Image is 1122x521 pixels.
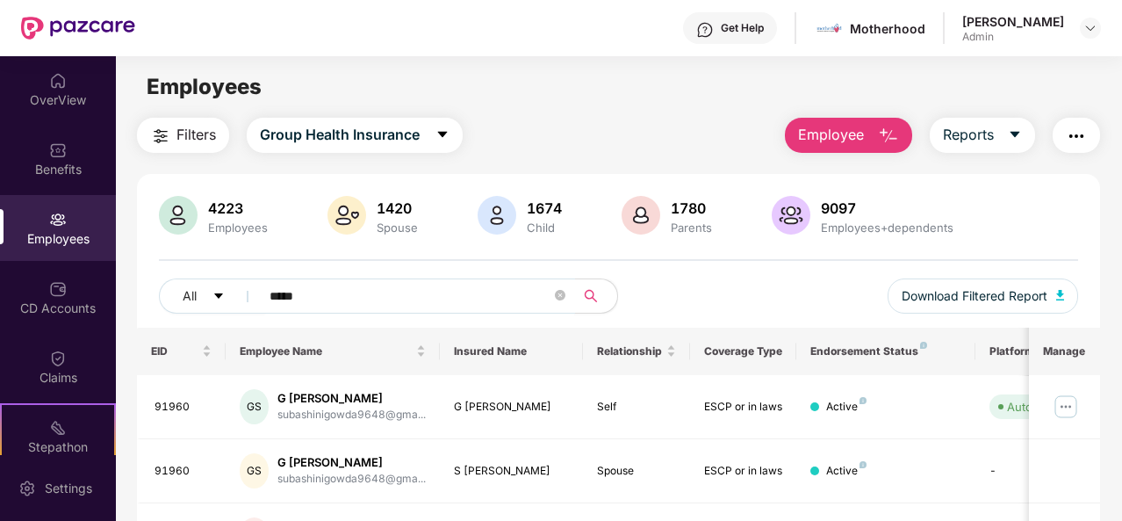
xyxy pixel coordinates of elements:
th: Relationship [583,328,690,375]
span: close-circle [555,288,565,305]
span: caret-down [1008,127,1022,143]
img: svg+xml;base64,PHN2ZyB4bWxucz0iaHR0cDovL3d3dy53My5vcmcvMjAwMC9zdmciIHdpZHRoPSIyMSIgaGVpZ2h0PSIyMC... [49,419,67,437]
img: svg+xml;base64,PHN2ZyB4bWxucz0iaHR0cDovL3d3dy53My5vcmcvMjAwMC9zdmciIHhtbG5zOnhsaW5rPSJodHRwOi8vd3... [327,196,366,235]
img: svg+xml;base64,PHN2ZyB4bWxucz0iaHR0cDovL3d3dy53My5vcmcvMjAwMC9zdmciIHhtbG5zOnhsaW5rPSJodHRwOi8vd3... [772,196,810,235]
img: motherhood%20_%20logo.png [816,16,842,41]
span: Filters [176,124,216,146]
img: svg+xml;base64,PHN2ZyB4bWxucz0iaHR0cDovL3d3dy53My5vcmcvMjAwMC9zdmciIHhtbG5zOnhsaW5rPSJodHRwOi8vd3... [878,126,899,147]
img: svg+xml;base64,PHN2ZyB4bWxucz0iaHR0cDovL3d3dy53My5vcmcvMjAwMC9zdmciIHdpZHRoPSI4IiBoZWlnaHQ9IjgiIH... [920,342,927,349]
div: 91960 [155,463,212,480]
th: Coverage Type [690,328,797,375]
div: subashinigowda9648@gma... [277,407,426,423]
div: GS [240,453,269,488]
div: 9097 [817,199,957,217]
span: close-circle [555,290,565,300]
div: ESCP or in laws [704,399,783,416]
button: Group Health Insurancecaret-down [247,118,463,153]
th: Insured Name [440,328,583,375]
div: Stepathon [2,438,114,456]
div: [PERSON_NAME] [962,13,1064,30]
span: Employee Name [240,344,413,358]
button: Reportscaret-down [930,118,1035,153]
img: svg+xml;base64,PHN2ZyBpZD0iQmVuZWZpdHMiIHhtbG5zPSJodHRwOi8vd3d3LnczLm9yZy8yMDAwL3N2ZyIgd2lkdGg9Ij... [49,141,67,159]
div: ESCP or in laws [704,463,783,480]
div: Parents [667,221,716,235]
th: Employee Name [226,328,440,375]
div: Settings [40,480,97,497]
div: 1674 [523,199,565,217]
button: Filters [137,118,229,153]
img: svg+xml;base64,PHN2ZyBpZD0iSG9tZSIgeG1sbnM9Imh0dHA6Ly93d3cudzMub3JnLzIwMDAvc3ZnIiB3aWR0aD0iMjAiIG... [49,72,67,90]
img: svg+xml;base64,PHN2ZyBpZD0iRHJvcGRvd24tMzJ4MzIiIHhtbG5zPSJodHRwOi8vd3d3LnczLm9yZy8yMDAwL3N2ZyIgd2... [1083,21,1097,35]
div: Auto Verified [1007,398,1077,416]
div: GS [240,389,269,424]
img: svg+xml;base64,PHN2ZyB4bWxucz0iaHR0cDovL3d3dy53My5vcmcvMjAwMC9zdmciIHhtbG5zOnhsaW5rPSJodHRwOi8vd3... [478,196,516,235]
div: 91960 [155,399,212,416]
img: svg+xml;base64,PHN2ZyBpZD0iSGVscC0zMngzMiIgeG1sbnM9Imh0dHA6Ly93d3cudzMub3JnLzIwMDAvc3ZnIiB3aWR0aD... [696,21,714,39]
div: G [PERSON_NAME] [277,390,426,407]
span: Employee [798,124,864,146]
div: Self [597,399,676,416]
img: svg+xml;base64,PHN2ZyB4bWxucz0iaHR0cDovL3d3dy53My5vcmcvMjAwMC9zdmciIHdpZHRoPSI4IiBoZWlnaHQ9IjgiIH... [859,397,867,404]
div: Child [523,221,565,235]
div: 1780 [667,199,716,217]
button: search [574,279,618,314]
th: EID [137,328,227,375]
span: Group Health Insurance [260,124,420,146]
div: 4223 [205,199,271,217]
div: Get Help [721,21,764,35]
div: Employees [205,221,271,235]
img: svg+xml;base64,PHN2ZyBpZD0iRW1wbG95ZWVzIiB4bWxucz0iaHR0cDovL3d3dy53My5vcmcvMjAwMC9zdmciIHdpZHRoPS... [49,211,67,228]
span: EID [151,344,199,358]
img: manageButton [1052,393,1080,421]
span: All [183,286,197,306]
div: Spouse [597,463,676,480]
img: svg+xml;base64,PHN2ZyB4bWxucz0iaHR0cDovL3d3dy53My5vcmcvMjAwMC9zdmciIHhtbG5zOnhsaW5rPSJodHRwOi8vd3... [159,196,198,235]
img: svg+xml;base64,PHN2ZyBpZD0iQ2xhaW0iIHhtbG5zPSJodHRwOi8vd3d3LnczLm9yZy8yMDAwL3N2ZyIgd2lkdGg9IjIwIi... [49,350,67,367]
button: Employee [785,118,912,153]
div: Platform Status [989,344,1086,358]
div: G [PERSON_NAME] [454,399,569,416]
div: Active [826,463,867,480]
span: Employees [147,74,262,99]
button: Download Filtered Report [888,279,1079,314]
th: Manage [1029,328,1100,375]
span: Download Filtered Report [902,286,1047,306]
div: subashinigowda9648@gma... [277,471,426,488]
img: New Pazcare Logo [21,17,135,40]
img: svg+xml;base64,PHN2ZyB4bWxucz0iaHR0cDovL3d3dy53My5vcmcvMjAwMC9zdmciIHhtbG5zOnhsaW5rPSJodHRwOi8vd3... [622,196,660,235]
td: - [975,439,1100,503]
img: svg+xml;base64,PHN2ZyB4bWxucz0iaHR0cDovL3d3dy53My5vcmcvMjAwMC9zdmciIHdpZHRoPSIyNCIgaGVpZ2h0PSIyNC... [1066,126,1087,147]
div: Admin [962,30,1064,44]
img: svg+xml;base64,PHN2ZyBpZD0iU2V0dGluZy0yMHgyMCIgeG1sbnM9Imh0dHA6Ly93d3cudzMub3JnLzIwMDAvc3ZnIiB3aW... [18,480,36,497]
span: caret-down [212,290,225,304]
div: Motherhood [850,20,925,37]
div: Active [826,399,867,416]
div: S [PERSON_NAME] [454,463,569,480]
span: caret-down [435,127,450,143]
img: svg+xml;base64,PHN2ZyBpZD0iQ0RfQWNjb3VudHMiIGRhdGEtbmFtZT0iQ0QgQWNjb3VudHMiIHhtbG5zPSJodHRwOi8vd3... [49,280,67,298]
img: svg+xml;base64,PHN2ZyB4bWxucz0iaHR0cDovL3d3dy53My5vcmcvMjAwMC9zdmciIHhtbG5zOnhsaW5rPSJodHRwOi8vd3... [1056,290,1065,300]
span: search [574,289,608,303]
div: 1420 [373,199,421,217]
span: Reports [943,124,994,146]
div: G [PERSON_NAME] [277,454,426,471]
span: Relationship [597,344,663,358]
div: Spouse [373,221,421,235]
img: svg+xml;base64,PHN2ZyB4bWxucz0iaHR0cDovL3d3dy53My5vcmcvMjAwMC9zdmciIHdpZHRoPSIyNCIgaGVpZ2h0PSIyNC... [150,126,171,147]
button: Allcaret-down [159,279,266,314]
div: Endorsement Status [810,344,960,358]
img: svg+xml;base64,PHN2ZyB4bWxucz0iaHR0cDovL3d3dy53My5vcmcvMjAwMC9zdmciIHdpZHRoPSI4IiBoZWlnaHQ9IjgiIH... [859,461,867,468]
div: Employees+dependents [817,221,957,235]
